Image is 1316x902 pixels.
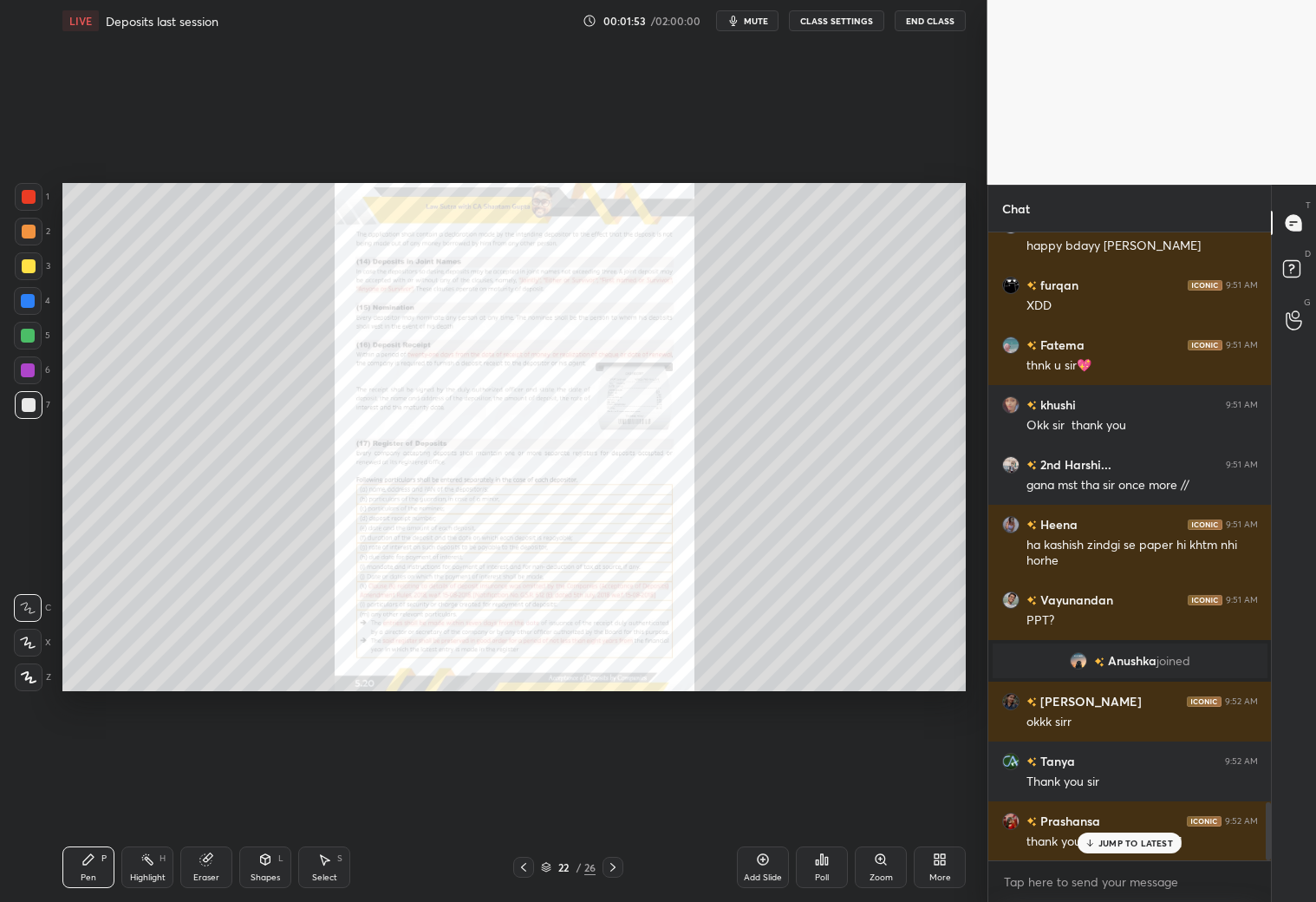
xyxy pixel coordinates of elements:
[1225,696,1258,707] div: 9:52 AM
[1002,396,1020,414] img: 1b34d8616f2a4f56ba74c20f3cabd5d1.jpg
[744,873,782,882] div: Add Slide
[1094,657,1104,667] img: no-rating-badge.077c3623.svg
[1225,816,1258,827] div: 9:52 AM
[1002,813,1020,830] img: ec93d5474f134368bf2787a1e6278c6e.jpg
[1188,340,1222,350] img: iconic-dark.1390631f.png
[251,873,280,882] div: Shapes
[160,854,166,863] div: H
[744,15,768,27] span: mute
[1037,395,1076,414] h6: khushi
[1187,696,1222,707] img: iconic-dark.1390631f.png
[576,862,581,873] div: /
[14,287,50,315] div: 4
[1002,456,1020,474] img: ae5bc62a2f5849008747730a7edc51e8.jpg
[1026,357,1258,375] div: thnk u sir💖
[1026,818,1037,827] img: no-rating-badge.077c3623.svg
[1226,595,1258,605] div: 9:51 AM
[1037,336,1085,354] h6: Fatema
[1226,400,1258,410] div: 9:51 AM
[1026,833,1258,851] div: thank you [PERSON_NAME]
[789,10,884,31] button: CLASS SETTINGS
[1226,340,1258,350] div: 9:51 AM
[988,232,1272,860] div: grid
[988,186,1044,232] p: Chat
[1026,402,1037,411] img: no-rating-badge.077c3623.svg
[1026,238,1258,255] div: happy bdayy [PERSON_NAME]
[1188,595,1222,605] img: iconic-dark.1390631f.png
[1037,515,1078,533] h6: Heena
[1187,816,1222,827] img: iconic-dark.1390631f.png
[1026,612,1258,630] div: PPT?
[1188,280,1222,291] img: iconic-dark.1390631f.png
[106,13,218,29] h4: Deposits last session
[1156,654,1190,668] span: joined
[1225,756,1258,767] div: 9:52 AM
[1037,812,1100,830] h6: Prashansa
[1037,692,1142,710] h6: [PERSON_NAME]
[870,873,893,882] div: Zoom
[895,10,966,31] button: End Class
[15,183,49,211] div: 1
[101,854,107,863] div: P
[14,322,50,350] div: 5
[1002,753,1020,770] img: bffa32424fee42e38e7d05f5e508ee38.jpg
[1098,838,1173,848] p: JUMP TO LATEST
[1226,460,1258,470] div: 9:51 AM
[1026,698,1037,708] img: no-rating-badge.077c3623.svg
[1037,455,1111,474] h6: 2nd Harshi...
[1002,277,1020,294] img: 874deef40a72411d86ed4eb80fe01260.jpg
[1002,516,1020,533] img: 43bd5b84e94d440096ad6cb504c30590.jpg
[1026,282,1037,291] img: no-rating-badge.077c3623.svg
[1226,520,1258,530] div: 9:51 AM
[312,873,337,882] div: Select
[278,854,283,863] div: L
[1002,592,1020,609] img: a94455b3a2734e19ae9bb2dd18cd4814.jpg
[1002,693,1020,710] img: a358d6efd4b64471b9a414a6fa5ab202.jpg
[815,873,829,882] div: Poll
[716,10,779,31] button: mute
[15,391,50,419] div: 7
[1026,477,1258,494] div: gana mst tha sir once more //
[1037,591,1113,609] h6: Vayunandan
[1026,714,1258,731] div: okkk sirr
[81,873,96,882] div: Pen
[1306,199,1311,212] p: T
[1026,774,1258,791] div: Thank you sir
[1305,247,1311,260] p: D
[15,252,50,280] div: 3
[1002,337,1020,354] img: 9405d135d0cd4a27aa7e2bc0c754d48b.jpg
[1026,537,1258,570] div: ha kashish zindgi se paper hi khtm nhi horhe
[337,854,342,863] div: S
[1037,276,1078,294] h6: furqan
[193,873,219,882] div: Eraser
[15,218,50,245] div: 2
[14,629,51,657] div: X
[14,594,51,622] div: C
[1037,752,1075,770] h6: Tanya
[14,356,50,384] div: 6
[1026,342,1037,351] img: no-rating-badge.077c3623.svg
[1070,652,1087,670] img: 7589023b16284ad487d0cf048711ed55.jpg
[584,860,596,875] div: 26
[1026,758,1037,768] img: no-rating-badge.077c3623.svg
[1026,521,1037,531] img: no-rating-badge.077c3623.svg
[1226,280,1258,291] div: 9:51 AM
[1026,461,1037,471] img: no-rating-badge.077c3623.svg
[1304,296,1311,309] p: G
[1108,654,1156,668] span: Anushka
[1188,520,1222,530] img: iconic-dark.1390631f.png
[15,663,51,691] div: Z
[555,862,572,873] div: 22
[130,873,166,882] div: Highlight
[1026,297,1258,315] div: XDD
[929,873,951,882] div: More
[1026,597,1037,606] img: no-rating-badge.077c3623.svg
[62,10,99,31] div: LIVE
[1026,417,1258,435] div: Okk sir thank you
